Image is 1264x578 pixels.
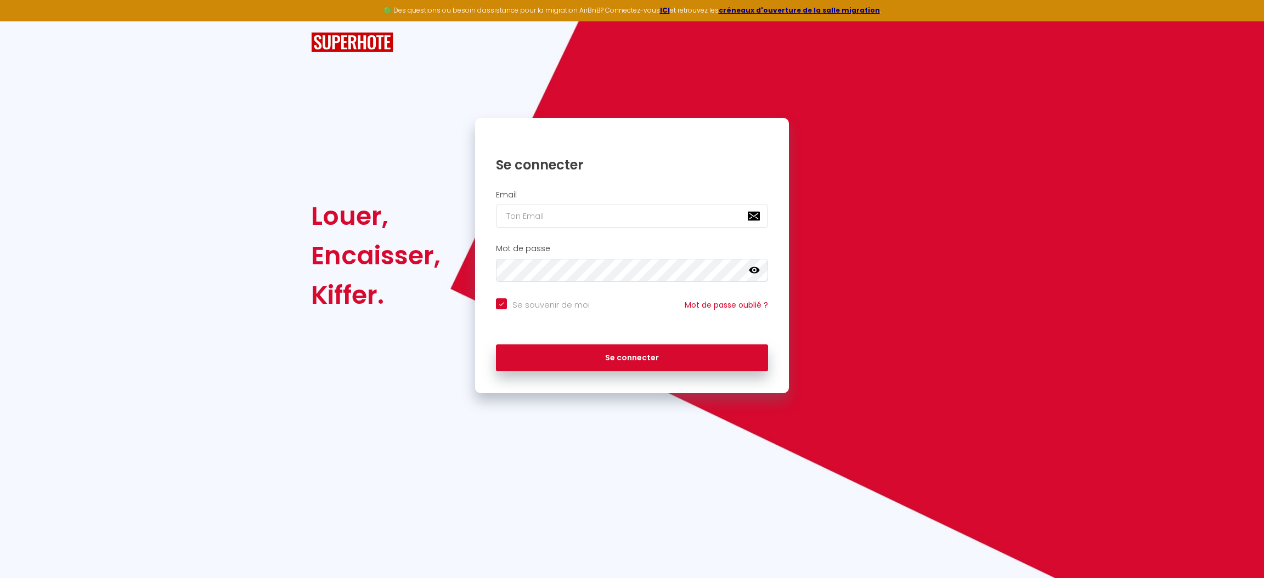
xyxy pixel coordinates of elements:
div: Louer, [311,196,441,236]
div: Kiffer. [311,275,441,315]
a: Mot de passe oublié ? [685,299,768,310]
input: Ton Email [496,205,768,228]
a: ICI [660,5,670,15]
div: Encaisser, [311,236,441,275]
h2: Email [496,190,768,200]
h1: Se connecter [496,156,768,173]
img: SuperHote logo [311,32,393,53]
a: créneaux d'ouverture de la salle migration [719,5,880,15]
h2: Mot de passe [496,244,768,253]
button: Se connecter [496,344,768,372]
